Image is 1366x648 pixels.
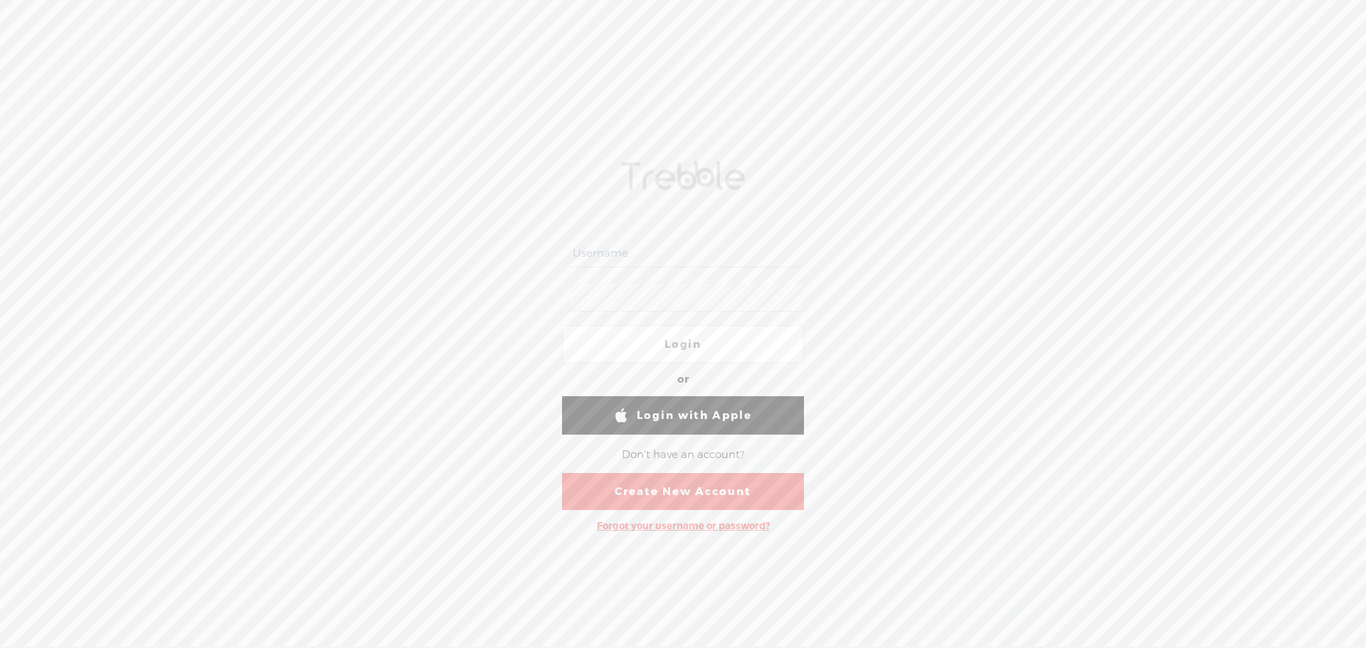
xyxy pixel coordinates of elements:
a: Create New Account [562,473,804,510]
input: Username [570,240,801,267]
div: or [677,368,689,391]
a: Login [562,325,804,363]
div: Don't have an account? [622,440,744,470]
div: Forgot your username or password? [590,513,777,539]
a: Login with Apple [562,396,804,435]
